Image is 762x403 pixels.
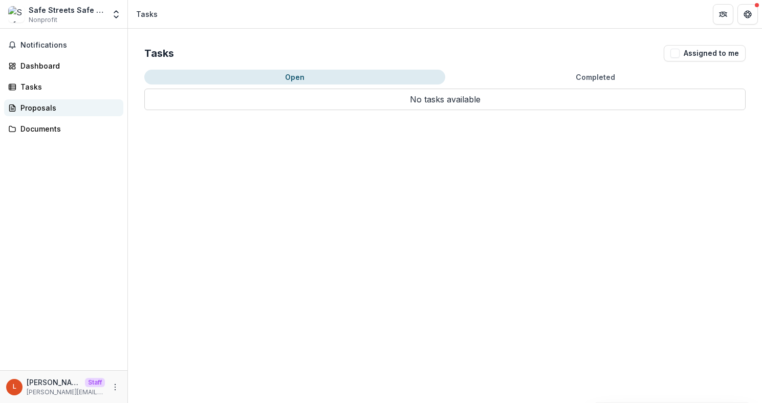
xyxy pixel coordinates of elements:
a: Tasks [4,78,123,95]
button: Notifications [4,37,123,53]
div: Lucy [13,384,16,390]
p: No tasks available [144,89,746,110]
button: More [109,381,121,393]
h2: Tasks [144,47,174,59]
p: [PERSON_NAME] [27,377,81,388]
nav: breadcrumb [132,7,162,22]
p: [PERSON_NAME][EMAIL_ADDRESS][DOMAIN_NAME] [27,388,105,397]
button: Completed [445,70,746,84]
span: Nonprofit [29,15,57,25]
div: Safe Streets Safe Neighborhoods [29,5,105,15]
button: Partners [713,4,733,25]
p: Staff [85,378,105,387]
button: Open entity switcher [109,4,123,25]
span: Notifications [20,41,119,50]
img: Safe Streets Safe Neighborhoods [8,6,25,23]
button: Open [144,70,445,84]
button: Assigned to me [664,45,746,61]
div: Tasks [136,9,158,19]
a: Proposals [4,99,123,116]
div: Tasks [20,81,115,92]
a: Documents [4,120,123,137]
div: Proposals [20,102,115,113]
a: Dashboard [4,57,123,74]
button: Get Help [737,4,758,25]
div: Dashboard [20,60,115,71]
div: Documents [20,123,115,134]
